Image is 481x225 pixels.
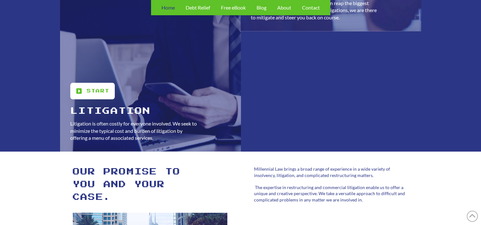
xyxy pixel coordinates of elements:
[87,87,109,94] span: Start
[302,5,320,10] span: Contact
[70,120,197,141] p: Litigation is often costly for everyone involved. We seek to minimize the typical cost and burden...
[254,184,405,202] span: The expertise in restructuring and commercial litigation enable us to offer a unique and creative...
[467,211,478,222] a: Back to Top
[221,5,246,10] span: Free eBook
[257,5,266,10] span: Blog
[161,5,175,10] span: Home
[186,5,210,10] span: Debt Relief
[254,166,390,178] span: Millennial Law brings a broad range of experience in a wide variety of insolvency, litigation, an...
[277,5,291,10] span: About
[70,104,151,118] h1: LITIGATION
[70,83,115,99] a: Start
[73,166,201,203] h1: OUR PROMISE TO YOU AND YOUR CASE.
